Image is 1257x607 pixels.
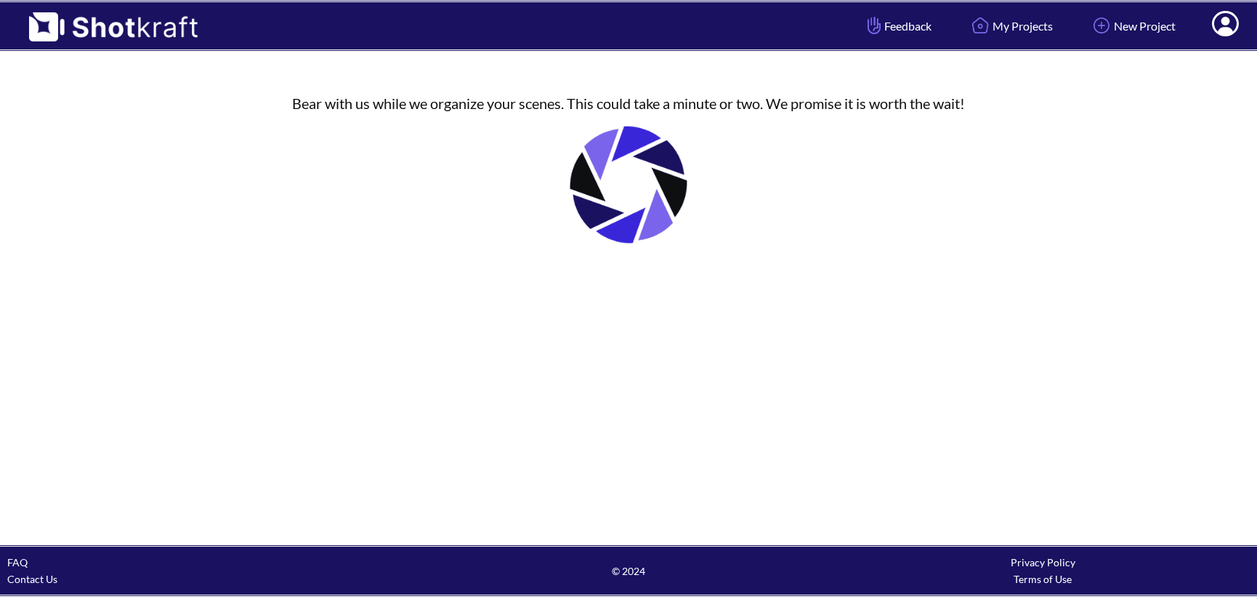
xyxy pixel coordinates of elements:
img: Hand Icon [864,13,884,38]
a: My Projects [957,7,1064,45]
div: Privacy Policy [836,554,1250,571]
img: Add Icon [1089,13,1114,38]
a: Contact Us [7,573,57,585]
span: Feedback [864,17,931,34]
a: New Project [1078,7,1187,45]
img: Home Icon [968,13,993,38]
a: FAQ [7,556,28,568]
img: Loading.. [556,112,701,257]
span: © 2024 [421,563,836,579]
div: Terms of Use [836,571,1250,587]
